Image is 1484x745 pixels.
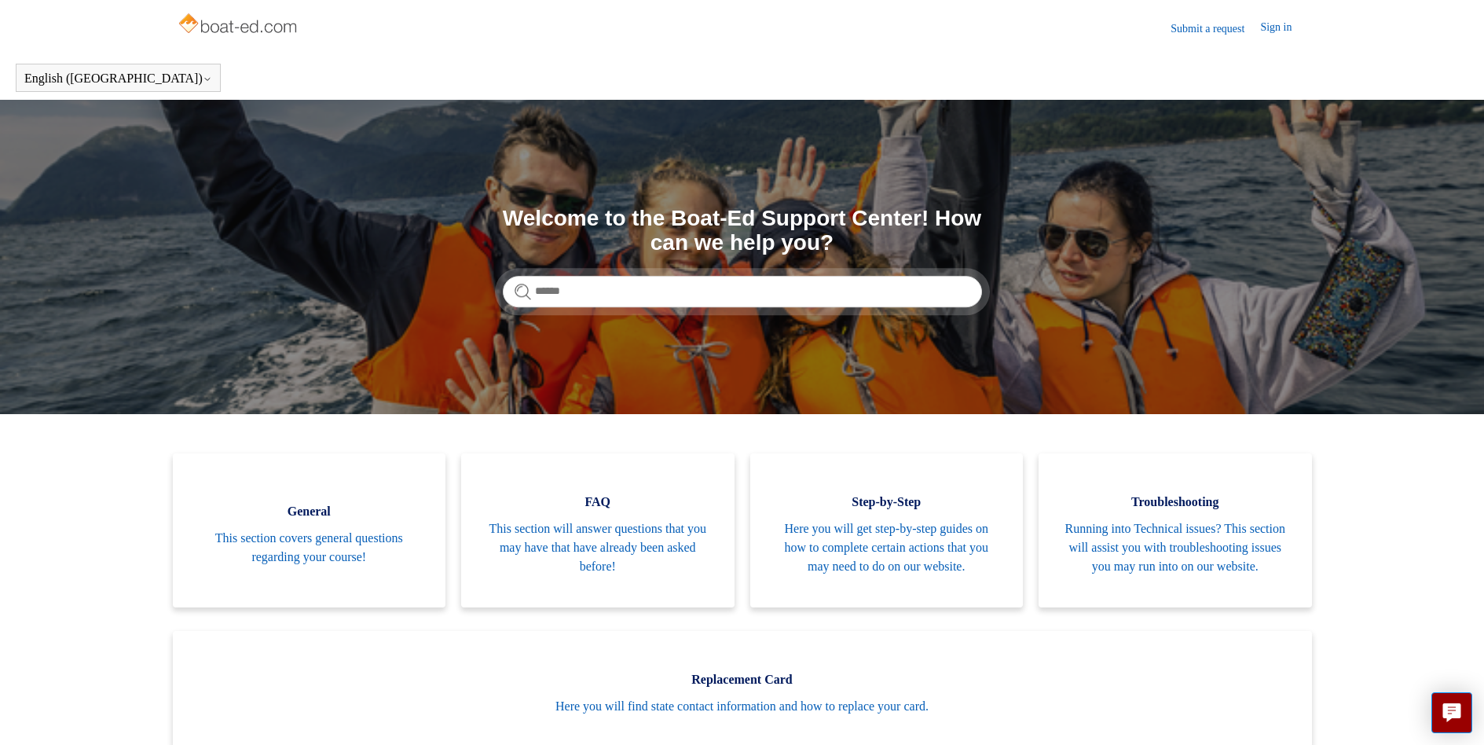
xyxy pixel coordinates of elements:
[1062,519,1288,576] span: Running into Technical issues? This section will assist you with troubleshooting issues you may r...
[177,9,302,41] img: Boat-Ed Help Center home page
[503,276,982,307] input: Search
[461,453,735,607] a: FAQ This section will answer questions that you may have that have already been asked before!
[485,519,711,576] span: This section will answer questions that you may have that have already been asked before!
[1039,453,1312,607] a: Troubleshooting Running into Technical issues? This section will assist you with troubleshooting ...
[1171,20,1260,37] a: Submit a request
[196,697,1288,716] span: Here you will find state contact information and how to replace your card.
[485,493,711,512] span: FAQ
[750,453,1024,607] a: Step-by-Step Here you will get step-by-step guides on how to complete certain actions that you ma...
[173,453,446,607] a: General This section covers general questions regarding your course!
[1431,692,1472,733] button: Live chat
[196,670,1288,689] span: Replacement Card
[24,72,212,86] button: English ([GEOGRAPHIC_DATA])
[503,207,982,255] h1: Welcome to the Boat-Ed Support Center! How can we help you?
[774,493,1000,512] span: Step-by-Step
[196,502,423,521] span: General
[196,529,423,567] span: This section covers general questions regarding your course!
[1260,19,1307,38] a: Sign in
[1062,493,1288,512] span: Troubleshooting
[774,519,1000,576] span: Here you will get step-by-step guides on how to complete certain actions that you may need to do ...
